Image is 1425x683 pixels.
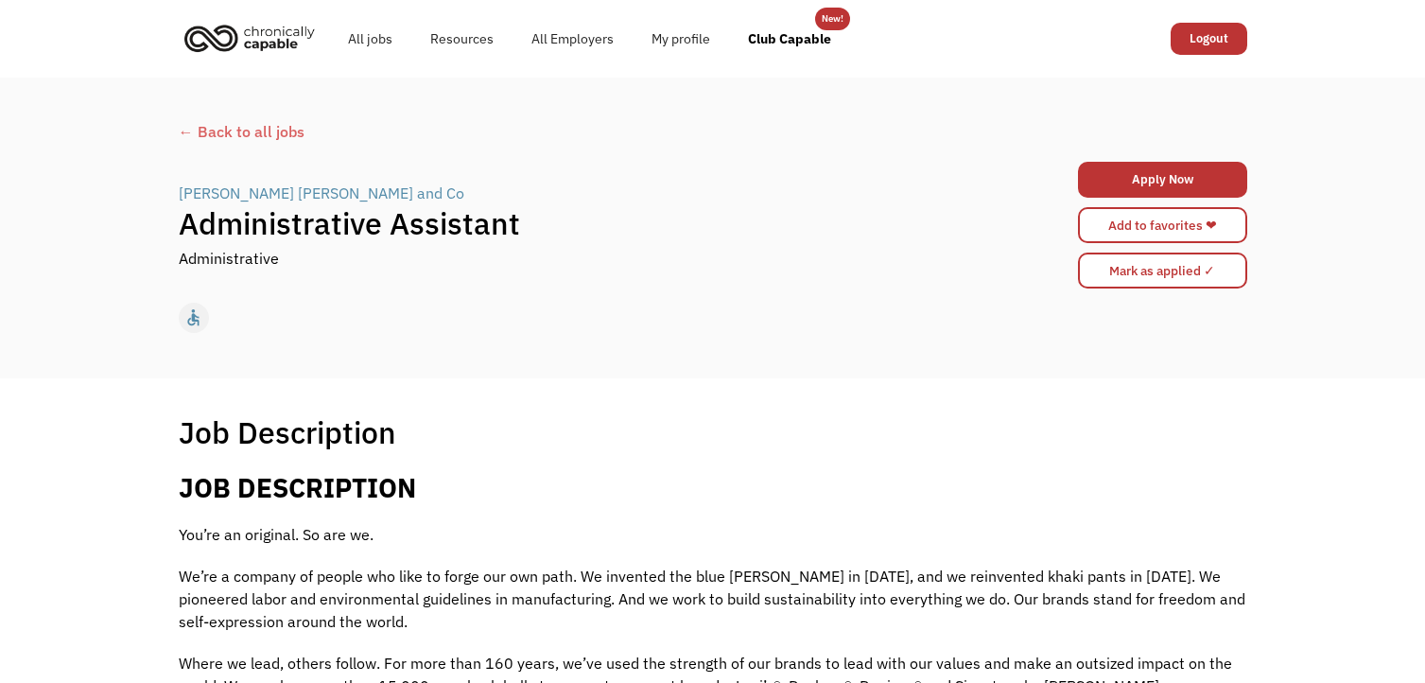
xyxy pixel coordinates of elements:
a: All Employers [513,9,633,69]
a: Logout [1171,23,1247,55]
div: accessible [183,304,203,332]
b: JOB DESCRIPTION [179,470,416,505]
a: [PERSON_NAME] [PERSON_NAME] and Co [179,182,469,204]
a: ← Back to all jobs [179,120,1247,143]
h1: Job Description [179,413,396,451]
img: Chronically Capable logo [179,17,321,59]
p: We’re a company of people who like to forge our own path. We invented the blue [PERSON_NAME] in [... [179,565,1247,633]
a: Resources [411,9,513,69]
a: All jobs [329,9,411,69]
h1: Administrative Assistant [179,204,981,242]
input: Mark as applied ✓ [1078,253,1247,289]
div: Administrative [179,247,279,270]
p: You’re an original. So are we. [179,523,1247,546]
a: Club Capable [729,9,850,69]
form: Mark as applied form [1078,248,1247,293]
a: Add to favorites ❤ [1078,207,1247,243]
div: [PERSON_NAME] [PERSON_NAME] and Co [179,182,464,204]
a: home [179,17,329,59]
a: My profile [633,9,729,69]
div: New! [822,8,843,30]
a: Apply Now [1078,162,1247,198]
